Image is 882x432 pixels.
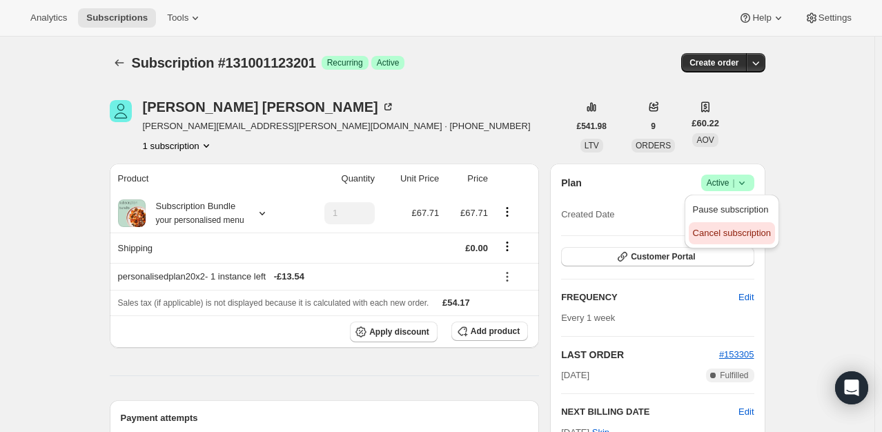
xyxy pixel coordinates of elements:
button: £541.98 [569,117,615,136]
span: Subscriptions [86,12,148,23]
span: Settings [819,12,852,23]
span: 9 [651,121,656,132]
span: £54.17 [442,297,470,308]
button: Shipping actions [496,239,518,254]
button: Edit [738,405,754,419]
span: - £13.54 [274,270,304,284]
span: Cancel subscription [693,228,771,238]
th: Quantity [299,164,379,194]
span: Catherine Berry [110,100,132,122]
span: Add product [471,326,520,337]
span: LTV [585,141,599,150]
button: Cancel subscription [689,222,775,244]
button: Subscriptions [78,8,156,28]
div: [PERSON_NAME] [PERSON_NAME] [143,100,395,114]
span: Active [377,57,400,68]
span: £60.22 [692,117,719,130]
span: £67.71 [460,208,488,218]
button: Add product [451,322,528,341]
span: [PERSON_NAME][EMAIL_ADDRESS][PERSON_NAME][DOMAIN_NAME] · [PHONE_NUMBER] [143,119,531,133]
h2: LAST ORDER [561,348,719,362]
div: Open Intercom Messenger [835,371,868,404]
button: Help [730,8,793,28]
button: Edit [730,286,762,308]
small: your personalised menu [156,215,244,225]
button: #153305 [719,348,754,362]
button: Product actions [496,204,518,219]
div: Subscription Bundle [146,199,244,227]
span: Tools [167,12,188,23]
button: Customer Portal [561,247,754,266]
span: Every 1 week [561,313,615,323]
button: Apply discount [350,322,438,342]
div: personalisedplan20x2 - 1 instance left [118,270,488,284]
span: Recurring [327,57,363,68]
button: Analytics [22,8,75,28]
span: | [732,177,734,188]
span: Sales tax (if applicable) is not displayed because it is calculated with each new order. [118,298,429,308]
span: Customer Portal [631,251,695,262]
span: Fulfilled [720,370,748,381]
span: Active [707,176,749,190]
span: £67.71 [411,208,439,218]
button: Pause subscription [689,199,775,221]
span: Create order [689,57,738,68]
img: product img [118,199,146,227]
th: Shipping [110,233,299,263]
span: Pause subscription [693,204,769,215]
span: Created Date [561,208,614,222]
th: Unit Price [379,164,443,194]
span: Subscription #131001123201 [132,55,316,70]
h2: FREQUENCY [561,291,738,304]
button: Tools [159,8,210,28]
button: Create order [681,53,747,72]
span: £0.00 [465,243,488,253]
span: Analytics [30,12,67,23]
span: [DATE] [561,369,589,382]
button: 9 [643,117,664,136]
button: Product actions [143,139,213,153]
h2: Plan [561,176,582,190]
th: Product [110,164,299,194]
span: £541.98 [577,121,607,132]
h2: Payment attempts [121,411,529,425]
span: Help [752,12,771,23]
button: Subscriptions [110,53,129,72]
th: Price [443,164,492,194]
span: ORDERS [636,141,671,150]
h2: NEXT BILLING DATE [561,405,738,419]
span: AOV [696,135,714,145]
span: Apply discount [369,326,429,337]
button: Settings [796,8,860,28]
span: Edit [738,291,754,304]
a: #153305 [719,349,754,360]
